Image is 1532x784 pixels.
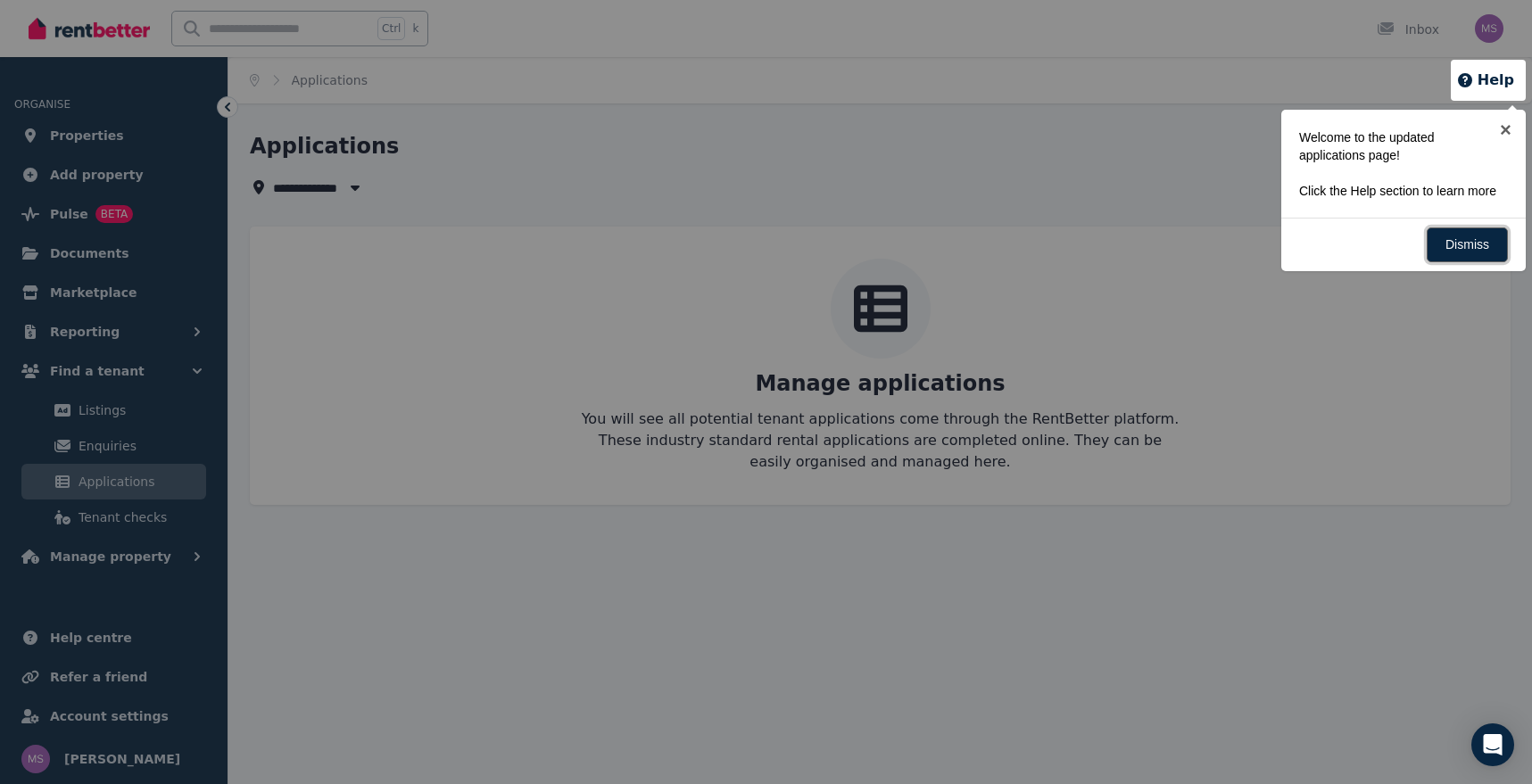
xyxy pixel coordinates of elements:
a: Dismiss [1427,227,1508,262]
p: Click the Help section to learn more [1299,182,1497,200]
a: × [1486,110,1526,150]
div: Open Intercom Messenger [1471,723,1514,766]
p: Welcome to the updated applications page! [1299,128,1497,164]
button: Help [1456,70,1514,91]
